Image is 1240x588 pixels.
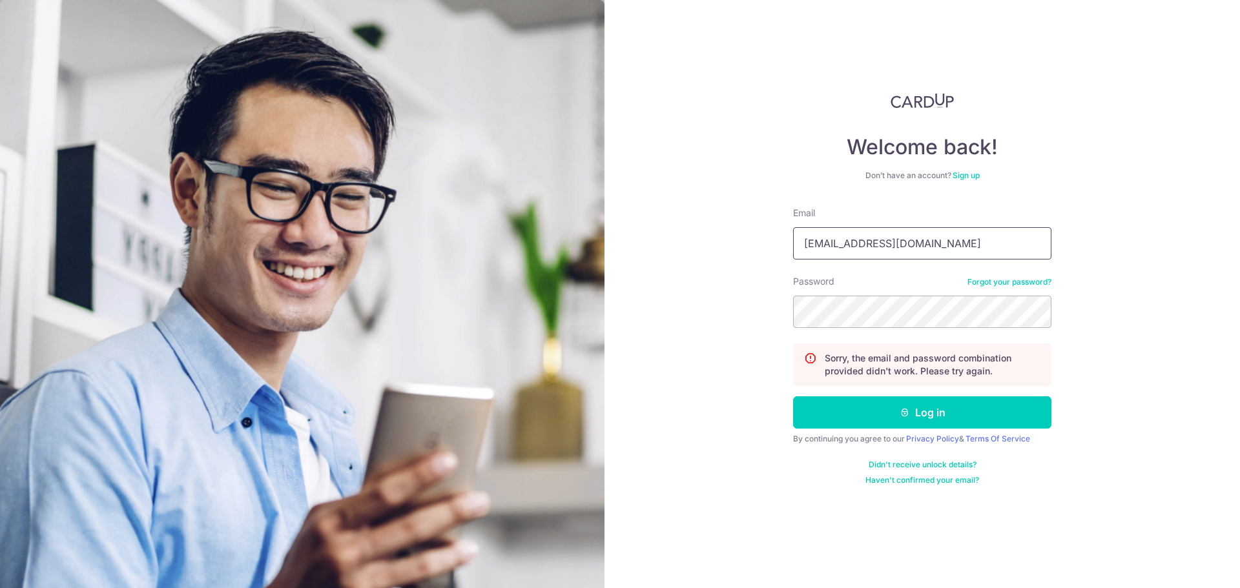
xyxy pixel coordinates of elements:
a: Terms Of Service [966,434,1030,443]
a: Didn't receive unlock details? [869,460,976,470]
a: Haven't confirmed your email? [865,475,979,485]
button: Log in [793,396,1051,429]
label: Password [793,275,834,288]
div: By continuing you agree to our & [793,434,1051,444]
a: Privacy Policy [906,434,959,443]
h4: Welcome back! [793,134,1051,160]
label: Email [793,207,815,219]
a: Sign up [953,170,980,180]
div: Don’t have an account? [793,170,1051,181]
img: CardUp Logo [891,93,954,108]
input: Enter your Email [793,227,1051,259]
a: Forgot your password? [967,277,1051,287]
p: Sorry, the email and password combination provided didn't work. Please try again. [825,352,1040,378]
